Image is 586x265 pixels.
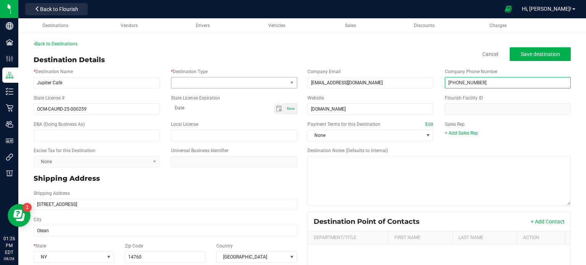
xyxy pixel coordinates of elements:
[445,68,497,75] label: Company Phone Number
[3,235,15,256] p: 01:26 PM EDT
[274,103,285,114] span: Toggle calendar
[345,23,356,28] span: Sales
[287,106,295,111] span: Now
[445,121,465,128] label: Sales Rep
[34,41,77,47] a: Back to Destinations
[445,95,483,101] label: Flourish Facility ID
[6,88,13,95] inline-svg: Inventory
[308,130,423,141] span: None
[388,231,452,244] th: First Name
[121,23,138,28] span: Vendors
[510,47,571,61] button: Save destination
[517,231,565,244] th: Action
[6,55,13,63] inline-svg: Configuration
[308,231,388,244] th: Department/Title
[6,22,13,30] inline-svg: Company
[6,104,13,112] inline-svg: Retail
[482,50,498,58] a: Cancel
[6,137,13,145] inline-svg: User Roles
[8,204,31,227] iframe: Resource center
[34,243,46,249] label: State
[414,23,435,28] span: Discounts
[445,130,478,136] a: + Add Sales Rep
[314,217,425,226] div: Destination Point of Contacts
[307,121,433,128] label: Payment Terms for this Destination
[522,6,572,12] span: Hi, [PERSON_NAME]!
[34,252,104,262] span: NY
[196,23,210,28] span: Drivers
[217,252,287,262] span: [GEOGRAPHIC_DATA]
[489,23,507,28] span: Charges
[34,190,70,197] label: Shipping Address
[307,68,341,75] label: Company Email
[34,173,297,184] p: Shipping Address
[34,95,64,101] label: State License #
[25,3,88,15] button: Back to Flourish
[42,23,68,28] span: Destinations
[125,243,143,249] label: Zip Code
[425,122,433,127] a: Edit
[171,95,220,101] label: State License Expiration
[307,147,388,154] label: Destination Notes (Defaults to internal)
[34,55,105,65] div: Destination Details
[23,203,32,212] iframe: Resource center unread badge
[40,6,78,12] span: Back to Flourish
[6,170,13,177] inline-svg: Billing
[34,68,73,75] label: Destination Name
[171,121,198,128] label: Local License
[6,71,13,79] inline-svg: Distribution
[3,256,15,262] p: 08/26
[171,147,229,154] label: Universal Business Identifier
[521,51,560,57] span: Save destination
[531,218,565,225] button: + Add Contact
[500,2,517,16] span: Open Ecommerce Menu
[34,147,95,154] label: Excise Tax for this Destination
[34,121,85,128] label: DBA (Doing Business As)
[268,23,285,28] span: Vehicles
[171,68,208,75] label: Destination Type
[307,95,324,101] label: Website
[6,39,13,46] inline-svg: Facilities
[34,216,42,223] label: City
[452,231,517,244] th: Last Name
[171,103,274,113] input: Date
[6,153,13,161] inline-svg: Integrations
[216,243,233,249] label: Country
[6,120,13,128] inline-svg: Users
